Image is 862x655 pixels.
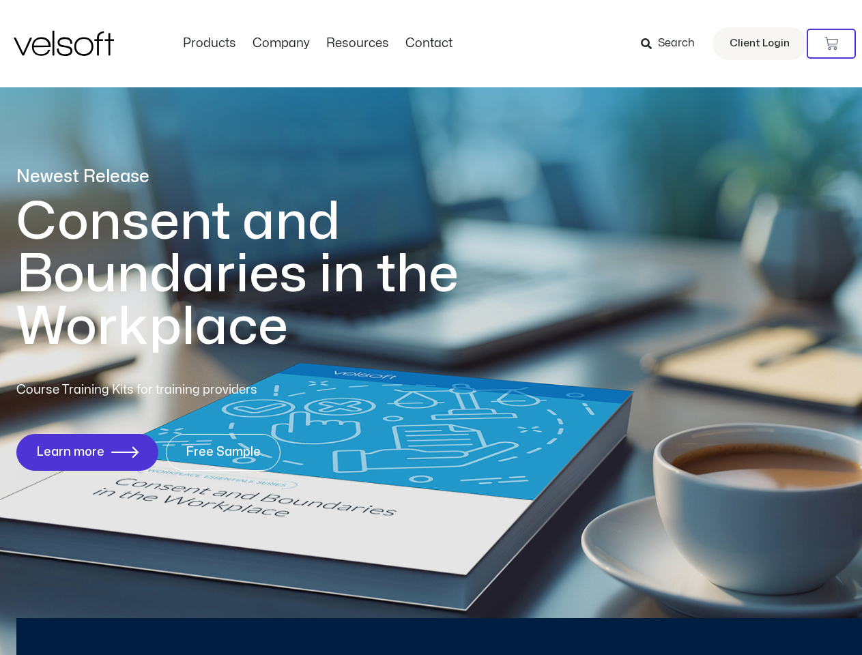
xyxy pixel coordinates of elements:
[14,31,114,56] img: Velsoft Training Materials
[166,434,281,471] a: Free Sample
[16,381,356,400] p: Course Training Kits for training providers
[36,446,104,459] span: Learn more
[16,434,158,471] a: Learn more
[16,196,515,353] h1: Consent and Boundaries in the Workplace
[730,35,790,53] span: Client Login
[713,27,807,60] a: Client Login
[397,36,461,51] a: ContactMenu Toggle
[175,36,461,51] nav: Menu
[641,32,704,55] a: Search
[658,35,695,53] span: Search
[186,446,261,459] span: Free Sample
[318,36,397,51] a: ResourcesMenu Toggle
[16,165,515,189] p: Newest Release
[175,36,244,51] a: ProductsMenu Toggle
[244,36,318,51] a: CompanyMenu Toggle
